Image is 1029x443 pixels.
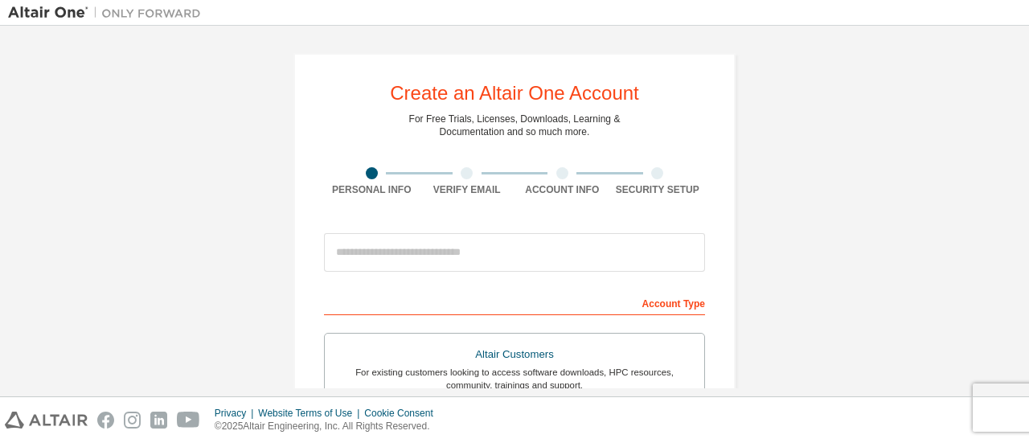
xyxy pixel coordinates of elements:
[409,113,621,138] div: For Free Trials, Licenses, Downloads, Learning & Documentation and so much more.
[390,84,639,103] div: Create an Altair One Account
[177,412,200,429] img: youtube.svg
[324,183,420,196] div: Personal Info
[97,412,114,429] img: facebook.svg
[124,412,141,429] img: instagram.svg
[514,183,610,196] div: Account Info
[420,183,515,196] div: Verify Email
[8,5,209,21] img: Altair One
[258,407,364,420] div: Website Terms of Use
[334,343,695,366] div: Altair Customers
[5,412,88,429] img: altair_logo.svg
[334,366,695,392] div: For existing customers looking to access software downloads, HPC resources, community, trainings ...
[364,407,442,420] div: Cookie Consent
[215,407,258,420] div: Privacy
[215,420,443,433] p: © 2025 Altair Engineering, Inc. All Rights Reserved.
[150,412,167,429] img: linkedin.svg
[610,183,706,196] div: Security Setup
[324,289,705,315] div: Account Type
